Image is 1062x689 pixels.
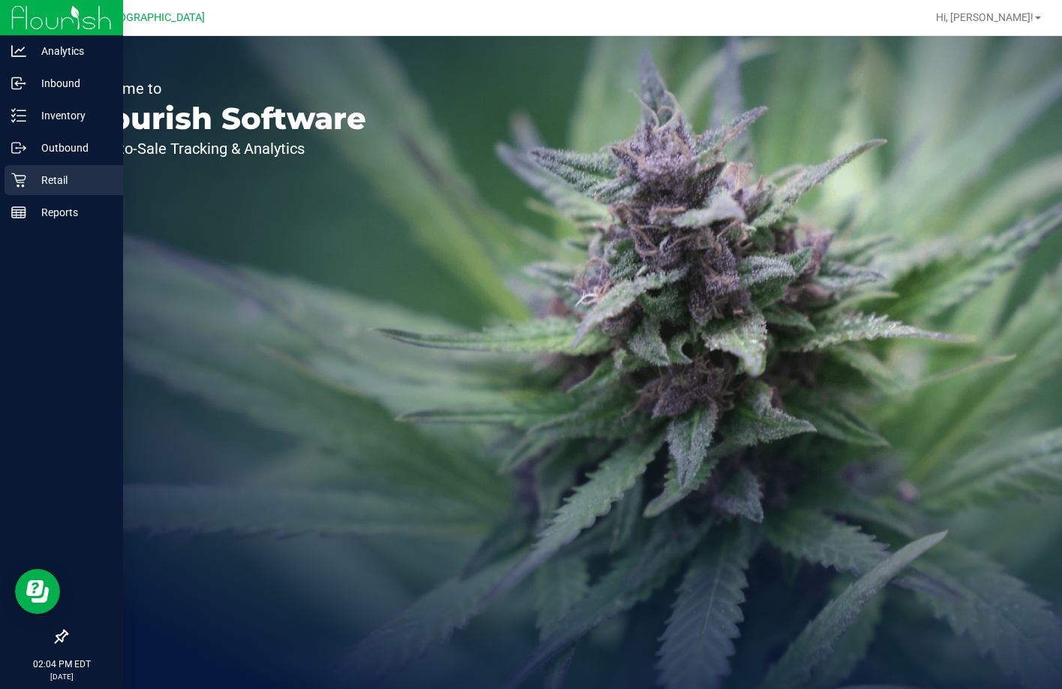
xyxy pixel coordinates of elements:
[7,671,116,682] p: [DATE]
[7,657,116,671] p: 02:04 PM EDT
[26,74,116,92] p: Inbound
[81,104,366,134] p: Flourish Software
[26,139,116,157] p: Outbound
[81,81,366,96] p: Welcome to
[11,76,26,91] inline-svg: Inbound
[102,11,205,24] span: [GEOGRAPHIC_DATA]
[11,173,26,188] inline-svg: Retail
[15,569,60,614] iframe: Resource center
[81,141,366,156] p: Seed-to-Sale Tracking & Analytics
[11,205,26,220] inline-svg: Reports
[11,44,26,59] inline-svg: Analytics
[26,171,116,189] p: Retail
[11,108,26,123] inline-svg: Inventory
[26,42,116,60] p: Analytics
[11,140,26,155] inline-svg: Outbound
[936,11,1033,23] span: Hi, [PERSON_NAME]!
[26,203,116,221] p: Reports
[26,107,116,125] p: Inventory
